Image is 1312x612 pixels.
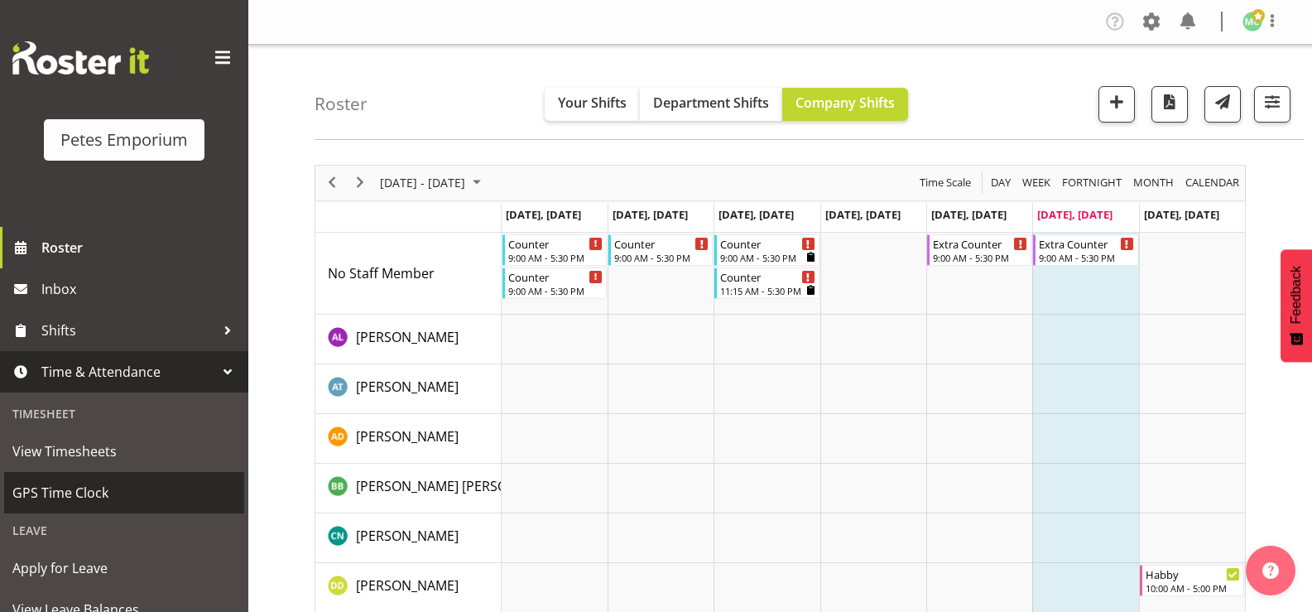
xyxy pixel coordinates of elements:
[356,477,565,495] span: [PERSON_NAME] [PERSON_NAME]
[41,318,215,343] span: Shifts
[1281,249,1312,362] button: Feedback - Show survey
[640,88,782,121] button: Department Shifts
[41,277,240,301] span: Inbox
[1132,172,1175,193] span: Month
[720,284,815,297] div: 11:15 AM - 5:30 PM
[720,251,815,264] div: 9:00 AM - 5:30 PM
[795,94,895,112] span: Company Shifts
[41,235,240,260] span: Roster
[714,234,819,266] div: No Staff Member"s event - Counter Begin From Wednesday, October 1, 2025 at 9:00:00 AM GMT+13:00 E...
[1039,251,1133,264] div: 9:00 AM - 5:30 PM
[321,172,344,193] button: Previous
[318,166,346,200] div: previous period
[349,172,372,193] button: Next
[315,364,502,414] td: Alex-Micheal Taniwha resource
[4,397,244,431] div: Timesheet
[1037,207,1113,222] span: [DATE], [DATE]
[315,315,502,364] td: Abigail Lane resource
[933,251,1027,264] div: 9:00 AM - 5:30 PM
[315,94,368,113] h4: Roster
[1020,172,1054,193] button: Timeline Week
[613,207,688,222] span: [DATE], [DATE]
[614,251,709,264] div: 9:00 AM - 5:30 PM
[1289,266,1304,324] span: Feedback
[558,94,627,112] span: Your Shifts
[989,172,1012,193] span: Day
[918,172,973,193] span: Time Scale
[1204,86,1241,123] button: Send a list of all shifts for the selected filtered period to all rostered employees.
[315,513,502,563] td: Christine Neville resource
[4,513,244,547] div: Leave
[508,268,603,285] div: Counter
[356,377,459,397] a: [PERSON_NAME]
[377,172,488,193] button: October 2025
[1060,172,1123,193] span: Fortnight
[356,328,459,346] span: [PERSON_NAME]
[12,556,236,581] span: Apply for Leave
[4,547,244,589] a: Apply for Leave
[315,233,502,315] td: No Staff Member resource
[927,234,1031,266] div: No Staff Member"s event - Extra Counter Begin From Friday, October 3, 2025 at 9:00:00 AM GMT+13:0...
[1184,172,1241,193] span: calendar
[356,476,565,496] a: [PERSON_NAME] [PERSON_NAME]
[328,263,435,283] a: No Staff Member
[4,472,244,513] a: GPS Time Clock
[1151,86,1188,123] button: Download a PDF of the roster according to the set date range.
[41,359,215,384] span: Time & Attendance
[931,207,1007,222] span: [DATE], [DATE]
[720,235,815,252] div: Counter
[1140,565,1244,596] div: Danielle Donselaar"s event - Habby Begin From Sunday, October 5, 2025 at 10:00:00 AM GMT+13:00 En...
[1021,172,1052,193] span: Week
[933,235,1027,252] div: Extra Counter
[506,207,581,222] span: [DATE], [DATE]
[1183,172,1242,193] button: Month
[315,464,502,513] td: Beena Beena resource
[653,94,769,112] span: Department Shifts
[1144,207,1219,222] span: [DATE], [DATE]
[545,88,640,121] button: Your Shifts
[825,207,901,222] span: [DATE], [DATE]
[1131,172,1177,193] button: Timeline Month
[608,234,713,266] div: No Staff Member"s event - Counter Begin From Tuesday, September 30, 2025 at 9:00:00 AM GMT+13:00 ...
[4,431,244,472] a: View Timesheets
[12,480,236,505] span: GPS Time Clock
[714,267,819,299] div: No Staff Member"s event - Counter Begin From Wednesday, October 1, 2025 at 11:15:00 AM GMT+13:00 ...
[12,41,149,75] img: Rosterit website logo
[60,128,188,152] div: Petes Emporium
[1060,172,1125,193] button: Fortnight
[508,284,603,297] div: 9:00 AM - 5:30 PM
[315,414,502,464] td: Amelia Denz resource
[356,576,459,595] span: [PERSON_NAME]
[378,172,467,193] span: [DATE] - [DATE]
[356,576,459,595] a: [PERSON_NAME]
[328,264,435,282] span: No Staff Member
[356,378,459,396] span: [PERSON_NAME]
[502,267,607,299] div: No Staff Member"s event - Counter Begin From Monday, September 29, 2025 at 9:00:00 AM GMT+13:00 E...
[1146,566,1240,582] div: Habby
[346,166,374,200] div: next period
[718,207,794,222] span: [DATE], [DATE]
[917,172,974,193] button: Time Scale
[1262,562,1279,579] img: help-xxl-2.png
[502,234,607,266] div: No Staff Member"s event - Counter Begin From Monday, September 29, 2025 at 9:00:00 AM GMT+13:00 E...
[720,268,815,285] div: Counter
[508,235,603,252] div: Counter
[1254,86,1290,123] button: Filter Shifts
[356,327,459,347] a: [PERSON_NAME]
[1242,12,1262,31] img: melissa-cowen2635.jpg
[614,235,709,252] div: Counter
[782,88,908,121] button: Company Shifts
[1146,581,1240,595] div: 10:00 AM - 5:00 PM
[356,526,459,546] a: [PERSON_NAME]
[356,527,459,545] span: [PERSON_NAME]
[988,172,1014,193] button: Timeline Day
[356,426,459,446] a: [PERSON_NAME]
[1033,234,1137,266] div: No Staff Member"s event - Extra Counter Begin From Saturday, October 4, 2025 at 9:00:00 AM GMT+13...
[356,427,459,446] span: [PERSON_NAME]
[1098,86,1135,123] button: Add a new shift
[508,251,603,264] div: 9:00 AM - 5:30 PM
[1039,235,1133,252] div: Extra Counter
[374,166,491,200] div: Sep 29 - Oct 05, 2025
[12,439,236,464] span: View Timesheets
